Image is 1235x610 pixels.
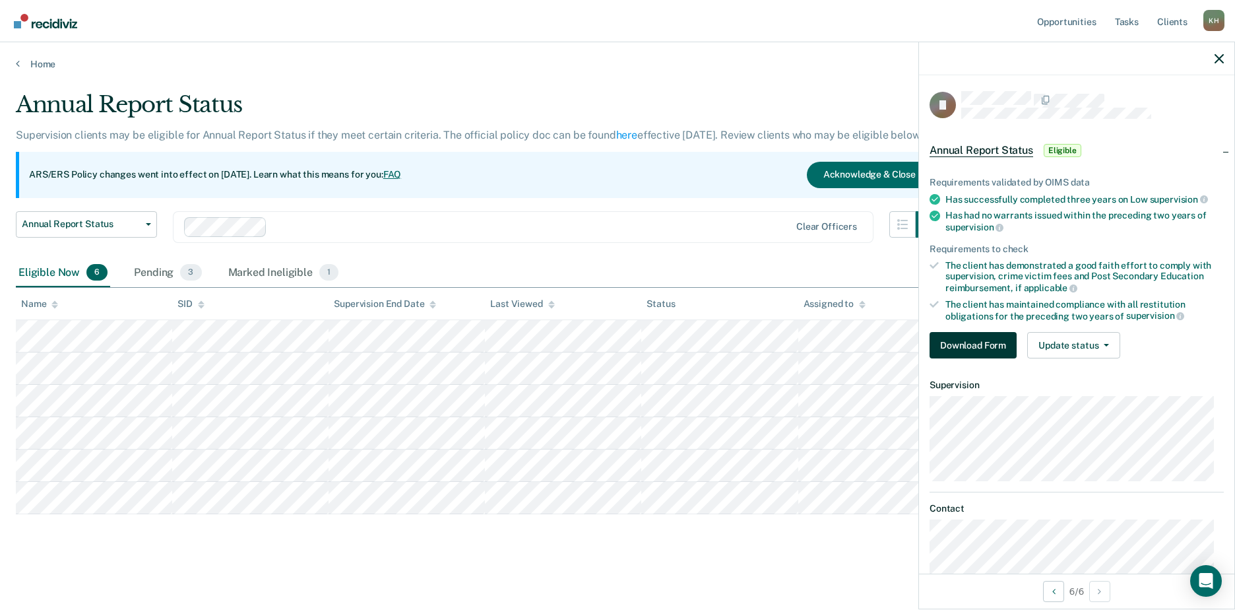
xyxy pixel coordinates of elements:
[1190,565,1222,597] div: Open Intercom Messenger
[1126,310,1184,321] span: supervision
[22,219,141,230] span: Annual Report Status
[86,264,108,281] span: 6
[930,244,1224,255] div: Requirements to check
[1027,332,1120,358] button: Update status
[804,298,866,310] div: Assigned to
[1203,10,1224,31] div: K H
[16,129,922,141] p: Supervision clients may be eligible for Annual Report Status if they meet certain criteria. The o...
[1043,581,1064,602] button: Previous Opportunity
[919,129,1234,172] div: Annual Report StatusEligible
[647,298,675,310] div: Status
[930,332,1017,358] button: Download Form
[616,129,637,141] a: here
[226,259,342,288] div: Marked Ineligible
[930,503,1224,514] dt: Contact
[131,259,204,288] div: Pending
[1024,283,1077,293] span: applicable
[945,222,1003,232] span: supervision
[1044,144,1081,157] span: Eligible
[796,221,857,232] div: Clear officers
[930,144,1033,157] span: Annual Report Status
[930,380,1224,391] dt: Supervision
[1089,581,1110,602] button: Next Opportunity
[919,574,1234,609] div: 6 / 6
[180,264,201,281] span: 3
[21,298,58,310] div: Name
[177,298,205,310] div: SID
[945,299,1224,322] div: The client has maintained compliance with all restitution obligations for the preceding two years of
[14,14,77,28] img: Recidiviz
[16,259,110,288] div: Eligible Now
[319,264,338,281] span: 1
[490,298,554,310] div: Last Viewed
[16,91,942,129] div: Annual Report Status
[930,177,1224,188] div: Requirements validated by OIMS data
[945,193,1224,205] div: Has successfully completed three years on Low
[930,332,1022,358] a: Navigate to form link
[334,298,436,310] div: Supervision End Date
[945,260,1224,294] div: The client has demonstrated a good faith effort to comply with supervision, crime victim fees and...
[1150,194,1208,205] span: supervision
[16,58,1219,70] a: Home
[1203,10,1224,31] button: Profile dropdown button
[945,210,1224,232] div: Has had no warrants issued within the preceding two years of
[383,169,402,180] a: FAQ
[29,168,401,182] p: ARS/ERS Policy changes went into effect on [DATE]. Learn what this means for you:
[807,162,932,188] button: Acknowledge & Close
